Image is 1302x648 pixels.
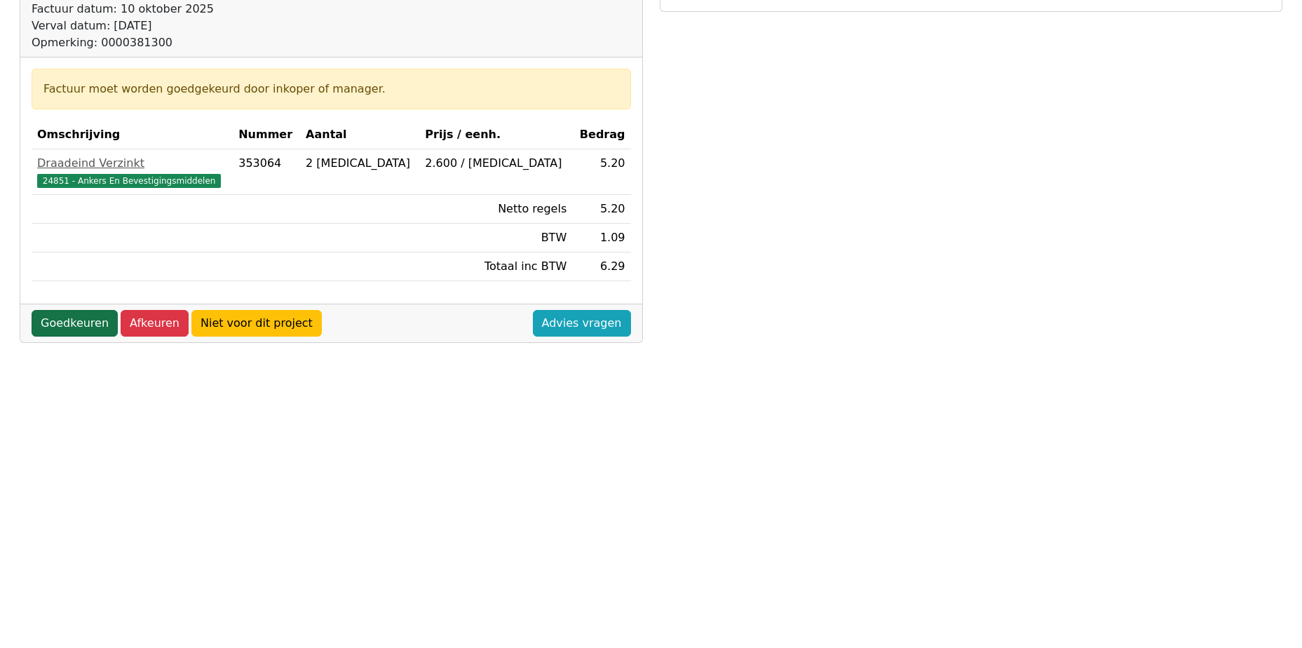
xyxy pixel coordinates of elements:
[37,155,227,172] div: Draadeind Verzinkt
[572,149,630,195] td: 5.20
[121,310,189,337] a: Afkeuren
[43,81,619,97] div: Factuur moet worden goedgekeurd door inkoper of manager.
[572,195,630,224] td: 5.20
[425,155,567,172] div: 2.600 / [MEDICAL_DATA]
[572,252,630,281] td: 6.29
[572,121,630,149] th: Bedrag
[300,121,419,149] th: Aantal
[191,310,322,337] a: Niet voor dit project
[32,121,233,149] th: Omschrijving
[533,310,631,337] a: Advies vragen
[37,155,227,189] a: Draadeind Verzinkt24851 - Ankers En Bevestigingsmiddelen
[419,224,572,252] td: BTW
[32,310,118,337] a: Goedkeuren
[419,195,572,224] td: Netto regels
[32,1,330,18] div: Factuur datum: 10 oktober 2025
[233,121,300,149] th: Nummer
[32,18,330,34] div: Verval datum: [DATE]
[37,174,221,188] span: 24851 - Ankers En Bevestigingsmiddelen
[32,34,330,51] div: Opmerking: 0000381300
[306,155,414,172] div: 2 [MEDICAL_DATA]
[233,149,300,195] td: 353064
[419,121,572,149] th: Prijs / eenh.
[572,224,630,252] td: 1.09
[419,252,572,281] td: Totaal inc BTW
